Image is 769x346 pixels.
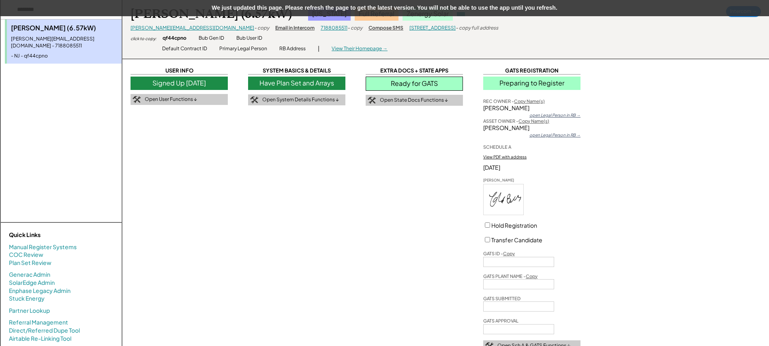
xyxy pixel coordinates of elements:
div: SCHEDULE A [483,144,511,150]
label: Hold Registration [491,222,537,229]
img: tool-icon.png [250,96,258,104]
div: open Legal Person in RB → [529,112,580,118]
div: - copy [254,25,269,32]
div: Bub Gen ID [199,35,224,42]
div: Ready for GATS [366,77,463,90]
div: | [318,45,319,53]
div: - copy full address [456,25,498,32]
div: Open User Functions ↓ [145,96,197,103]
div: qf44cpno [163,35,186,42]
div: GATS APPROVAL [483,318,518,324]
a: Stuck Energy [9,295,45,303]
div: USER INFO [131,67,228,75]
label: Transfer Candidate [491,236,542,243]
div: Default Contract ID [162,45,207,52]
a: Generac Admin [9,271,50,279]
div: [PERSON_NAME] (6.57kW) [11,23,118,32]
div: GATS PLANT NAME - [483,273,538,279]
div: Bub User ID [236,35,262,42]
div: Preparing to Register [483,77,580,90]
a: [STREET_ADDRESS] [409,25,456,31]
div: - copy [347,25,362,32]
img: tool-icon.png [133,96,141,103]
div: [PERSON_NAME] [483,178,524,183]
div: Email in Intercom [275,25,315,32]
div: RB Address [279,45,306,52]
a: 7188085511 [321,25,347,31]
a: Manual Register Systems [9,243,77,251]
a: Plan Set Review [9,259,51,267]
div: GATS SUBMITTED [483,295,521,301]
a: [PERSON_NAME][EMAIL_ADDRESS][DOMAIN_NAME] [131,25,254,31]
img: tool-icon.png [368,97,376,104]
a: Direct/Referred Dupe Tool [9,327,80,335]
div: - NJ - qf44cpno [11,53,118,60]
div: View Their Homepage → [332,45,388,52]
a: SolarEdge Admin [9,279,55,287]
div: [PERSON_NAME][EMAIL_ADDRESS][DOMAIN_NAME] - 7188085511 [11,36,118,49]
div: GATS REGISTRATION [483,67,580,75]
div: [PERSON_NAME] [483,104,580,112]
a: Airtable Re-Linking Tool [9,335,71,343]
div: ASSET OWNER - [483,118,549,124]
div: Compose SMS [368,25,403,32]
a: COC Review [9,251,43,259]
div: REC OWNER - [483,98,545,104]
div: open Legal Person in RB → [529,132,580,138]
div: GATS ID - [483,250,515,256]
div: [DATE] [483,164,580,172]
div: [PERSON_NAME] [483,124,580,132]
div: Quick Links [9,231,90,239]
u: Copy Name(s) [514,98,545,104]
div: Have Plan Set and Arrays [248,77,345,90]
div: [PERSON_NAME] (6.57kW) [131,6,292,22]
u: Copy [526,273,538,279]
div: View PDF with address [483,154,527,160]
a: Referral Management [9,318,68,327]
div: Open State Docs Functions ↓ [380,97,448,104]
div: click to copy: [131,36,156,41]
div: Primary Legal Person [219,45,267,52]
a: Enphase Legacy Admin [9,287,71,295]
div: SYSTEM BASICS & DETAILS [248,67,345,75]
img: E22dxfAnYr40r40AAQIECBAgQIAAAQIECIxeYE9EeG20ZQrj60afnQAJECBAgAABAgQIECBAgECBwIkx5gPR7o1WL5Afi+MfR... [484,184,523,215]
div: Signed Up [DATE] [131,77,228,90]
u: Copy Name(s) [518,118,549,124]
div: Open System Details Functions ↓ [262,96,339,103]
div: EXTRA DOCS + STATE APPS [366,67,463,75]
u: Copy [503,251,515,256]
a: Partner Lookup [9,307,50,315]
